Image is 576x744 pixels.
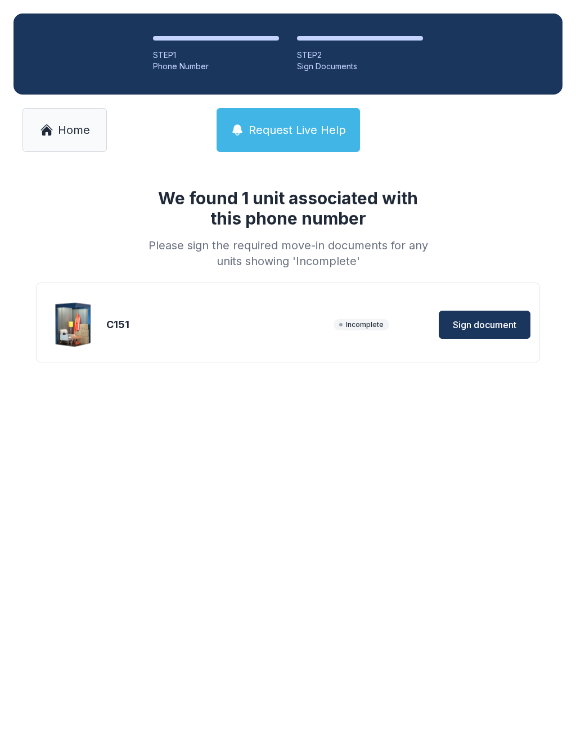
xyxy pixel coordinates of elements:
[106,317,329,333] div: C151
[144,188,432,228] h1: We found 1 unit associated with this phone number
[453,318,516,331] span: Sign document
[297,50,423,61] div: STEP 2
[153,50,279,61] div: STEP 1
[144,237,432,269] div: Please sign the required move-in documents for any units showing 'Incomplete'
[334,319,389,330] span: Incomplete
[153,61,279,72] div: Phone Number
[249,122,346,138] span: Request Live Help
[58,122,90,138] span: Home
[297,61,423,72] div: Sign Documents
